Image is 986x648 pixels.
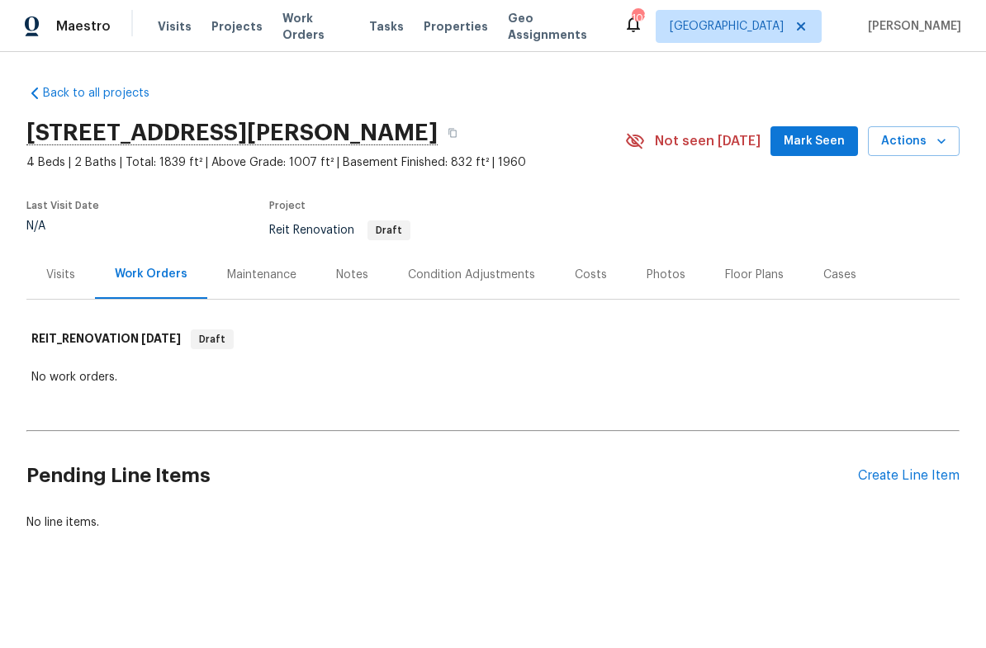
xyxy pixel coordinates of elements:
span: Draft [369,225,409,235]
button: Copy Address [438,118,467,148]
span: Tasks [369,21,404,32]
span: [DATE] [141,333,181,344]
span: Work Orders [282,10,349,43]
h6: REIT_RENOVATION [31,329,181,349]
span: Actions [881,131,946,152]
div: Notes [336,267,368,283]
span: [PERSON_NAME] [861,18,961,35]
div: Costs [575,267,607,283]
div: Photos [647,267,685,283]
div: N/A [26,220,99,232]
span: Visits [158,18,192,35]
span: Project [269,201,306,210]
div: No line items. [26,514,960,531]
div: Cases [823,267,856,283]
span: Reit Renovation [269,225,410,236]
button: Mark Seen [770,126,858,157]
a: Back to all projects [26,85,185,102]
button: Actions [868,126,960,157]
div: Create Line Item [858,468,960,484]
span: 4 Beds | 2 Baths | Total: 1839 ft² | Above Grade: 1007 ft² | Basement Finished: 832 ft² | 1960 [26,154,625,171]
div: Visits [46,267,75,283]
span: Geo Assignments [508,10,604,43]
span: Last Visit Date [26,201,99,210]
span: Draft [192,331,232,348]
div: Work Orders [115,266,187,282]
div: REIT_RENOVATION [DATE]Draft [26,313,960,366]
span: Projects [211,18,263,35]
div: No work orders. [31,369,955,385]
div: Floor Plans [725,267,784,283]
div: 103 [632,10,643,26]
span: [GEOGRAPHIC_DATA] [670,18,784,35]
span: Not seen [DATE] [655,133,761,149]
span: Maestro [56,18,111,35]
h2: Pending Line Items [26,438,858,514]
span: Mark Seen [784,131,845,152]
span: Properties [424,18,488,35]
div: Maintenance [227,267,296,283]
div: Condition Adjustments [408,267,535,283]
